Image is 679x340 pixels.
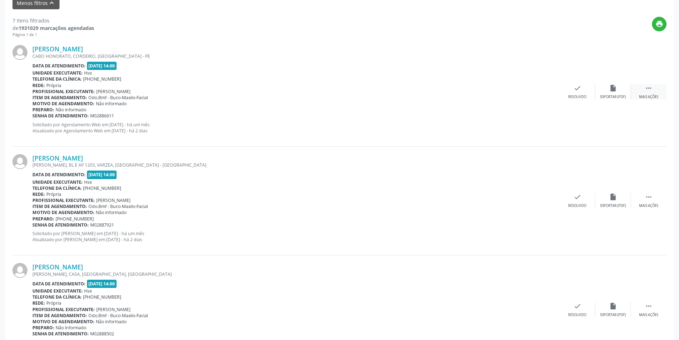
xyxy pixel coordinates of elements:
a: [PERSON_NAME] [32,154,83,162]
span: Própria [46,191,61,197]
span: [PHONE_NUMBER] [83,76,121,82]
span: [PERSON_NAME] [96,88,130,95]
b: Senha de atendimento: [32,331,89,337]
i: insert_drive_file [609,193,617,201]
div: Resolvido [568,95,586,100]
b: Item de agendamento: [32,95,87,101]
img: img [12,154,27,169]
div: 7 itens filtrados [12,17,94,24]
span: Hse [84,179,92,185]
div: [PERSON_NAME], CASA, [GEOGRAPHIC_DATA], [GEOGRAPHIC_DATA] [32,271,560,277]
b: Senha de atendimento: [32,113,89,119]
b: Unidade executante: [32,288,83,294]
b: Motivo de agendamento: [32,101,94,107]
b: Item de agendamento: [32,203,87,209]
img: img [12,45,27,60]
p: Solicitado por [PERSON_NAME] em [DATE] - há um mês Atualizado por [PERSON_NAME] em [DATE] - há 2 ... [32,230,560,243]
div: [PERSON_NAME], BL E AP 1203, VARZEA, [GEOGRAPHIC_DATA] - [GEOGRAPHIC_DATA] [32,162,560,168]
i: check [573,84,581,92]
i: insert_drive_file [609,84,617,92]
b: Motivo de agendamento: [32,319,94,325]
button: print [652,17,667,31]
b: Profissional executante: [32,306,95,313]
span: Não informado [56,107,86,113]
span: Odo.Bmf - Buco-Maxilo-Facial [88,203,148,209]
b: Telefone da clínica: [32,185,82,191]
p: Solicitado por Agendamento Web em [DATE] - há um mês Atualizado por Agendamento Web em [DATE] - h... [32,122,560,134]
a: [PERSON_NAME] [32,45,83,53]
i:  [645,84,653,92]
div: Mais ações [639,203,658,208]
b: Telefone da clínica: [32,294,82,300]
span: [PHONE_NUMBER] [83,294,121,300]
div: Resolvido [568,313,586,318]
b: Data de atendimento: [32,281,86,287]
b: Rede: [32,300,45,306]
b: Preparo: [32,216,54,222]
span: Não informado [96,209,127,215]
span: Não informado [96,319,127,325]
b: Data de atendimento: [32,172,86,178]
img: img [12,263,27,278]
b: Telefone da clínica: [32,76,82,82]
b: Unidade executante: [32,179,83,185]
i: insert_drive_file [609,302,617,310]
div: de [12,24,94,32]
div: Resolvido [568,203,586,208]
span: Hse [84,288,92,294]
span: M02888502 [90,331,114,337]
b: Preparo: [32,325,54,331]
span: Odo.Bmf - Buco-Maxilo-Facial [88,95,148,101]
div: CABO HONORATO, CORDEIRO, [GEOGRAPHIC_DATA] - PE [32,53,560,59]
b: Unidade executante: [32,70,83,76]
b: Profissional executante: [32,197,95,203]
div: Exportar (PDF) [600,95,626,100]
span: M02886611 [90,113,114,119]
span: [DATE] 14:00 [87,280,117,288]
b: Profissional executante: [32,88,95,95]
div: Exportar (PDF) [600,313,626,318]
b: Preparo: [32,107,54,113]
a: [PERSON_NAME] [32,263,83,271]
span: [PHONE_NUMBER] [83,185,121,191]
b: Item de agendamento: [32,313,87,319]
div: Página 1 de 1 [12,32,94,38]
i: print [655,20,663,28]
span: Não informado [56,325,86,331]
span: Odo.Bmf - Buco-Maxilo-Facial [88,313,148,319]
span: [PERSON_NAME] [96,197,130,203]
i:  [645,302,653,310]
span: [DATE] 14:00 [87,171,117,179]
b: Data de atendimento: [32,63,86,69]
i: check [573,302,581,310]
span: Não informado [96,101,127,107]
div: Mais ações [639,95,658,100]
span: [PERSON_NAME] [96,306,130,313]
b: Rede: [32,191,45,197]
i:  [645,193,653,201]
div: Mais ações [639,313,658,318]
b: Rede: [32,82,45,88]
div: Exportar (PDF) [600,203,626,208]
b: Senha de atendimento: [32,222,89,228]
span: M02887921 [90,222,114,228]
span: Própria [46,300,61,306]
span: [DATE] 14:00 [87,62,117,70]
i: check [573,193,581,201]
b: Motivo de agendamento: [32,209,94,215]
span: Própria [46,82,61,88]
span: [PHONE_NUMBER] [56,216,94,222]
span: Hse [84,70,92,76]
strong: 1931029 marcações agendadas [19,25,94,31]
